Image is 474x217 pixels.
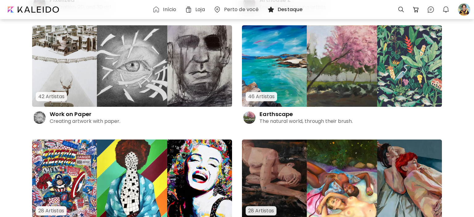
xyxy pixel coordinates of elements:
h6: Destaque [278,7,302,12]
div: 28 Artistas [246,206,276,215]
h4: Earthscape [260,111,293,118]
div: 28 Artistas [36,206,67,215]
img: bellIcon [442,6,450,13]
h6: Início [163,7,176,12]
img: chatIcon [427,6,434,13]
h6: Perto de você [224,7,259,12]
h5: The natural world, through their brush. [260,118,439,125]
h5: Creating artwork with paper. [50,118,229,125]
a: Loja [185,6,207,13]
a: Perto de você [214,6,261,13]
div: 42 Artistas [36,92,67,101]
a: Início [152,6,179,13]
a: Destaque [267,6,305,13]
button: bellIcon [441,4,451,15]
img: cart [412,6,420,13]
img: https://cdn.kaleido.art/CDN/Exhibitions/32/Banner/large.webp?updated=416253 [32,25,232,107]
img: https://cdn.kaleido.art/CDN/Exhibitions/13/Banner/large.webp?updated=407053 [242,25,442,107]
div: 46 Artistas [246,92,277,101]
h6: Loja [195,7,205,12]
h4: Work on Paper [50,111,91,118]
